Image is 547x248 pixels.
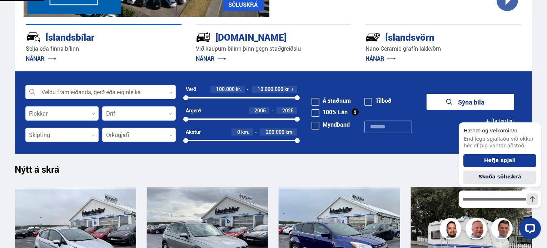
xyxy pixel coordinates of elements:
[186,129,201,135] div: Akstur
[453,110,544,245] iframe: LiveChat chat widget
[364,98,392,103] label: Tilboð
[26,45,181,53] p: Selja eða finna bílinn
[312,122,350,127] label: Myndband
[366,45,521,53] p: Nano Ceramic grafín lakkvörn
[312,98,351,103] label: Á staðnum
[186,108,201,113] div: Árgerð
[196,30,326,43] div: [DOMAIN_NAME]
[236,86,241,92] span: kr.
[186,86,196,92] div: Verð
[216,86,235,92] span: 100.000
[26,30,41,45] img: JRvxyua_JYH6wB4c.svg
[258,86,283,92] span: 10.000.000
[441,219,462,241] img: nhp88E3Fdnt1Opn2.png
[241,129,249,135] span: km.
[15,164,72,179] h1: Nýtt á skrá
[427,94,514,110] button: Sýna bíla
[237,128,240,135] span: 0
[196,30,211,45] img: tr5P-W3DuiFaO7aO.svg
[254,107,266,114] span: 2005
[196,55,226,62] a: NÁNAR
[366,30,381,45] img: -Svtn6bYgwAsiwNX.svg
[284,86,290,92] span: kr.
[312,109,348,115] label: 100% Lán
[366,30,496,43] div: Íslandsvörn
[291,86,294,92] span: +
[196,45,351,53] p: Við kaupum bílinn þinn gegn staðgreiðslu
[285,129,294,135] span: km.
[282,107,294,114] span: 2025
[266,128,284,135] span: 200.000
[366,55,396,62] a: NÁNAR
[26,55,56,62] a: NÁNAR
[26,30,156,43] div: Íslandsbílar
